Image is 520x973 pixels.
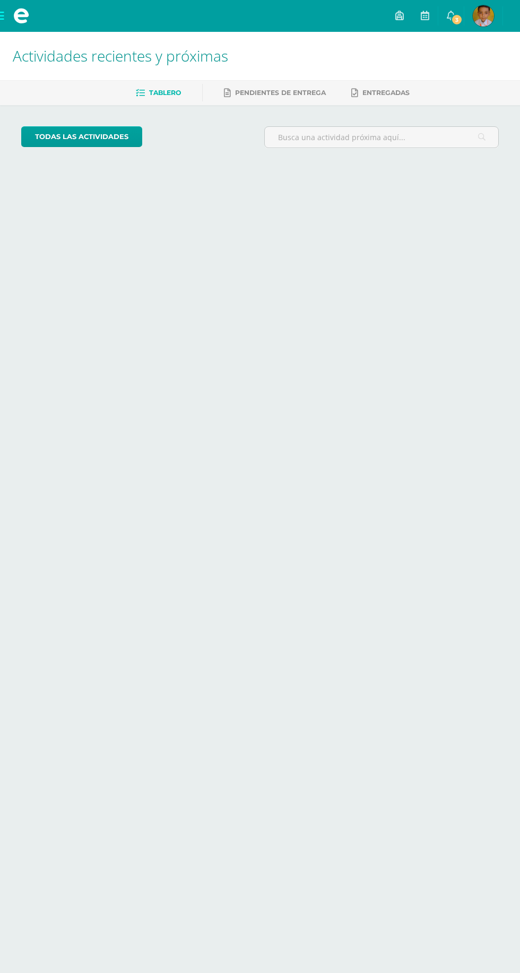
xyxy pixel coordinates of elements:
a: Entregadas [351,84,410,101]
span: Entregadas [362,89,410,97]
img: 1d41f3ccea3751d2165b3b5f800f8d33.png [473,5,494,27]
a: Tablero [136,84,181,101]
span: Tablero [149,89,181,97]
span: Pendientes de entrega [235,89,326,97]
a: Pendientes de entrega [224,84,326,101]
span: Actividades recientes y próximas [13,46,228,66]
a: todas las Actividades [21,126,142,147]
input: Busca una actividad próxima aquí... [265,127,498,148]
span: 3 [451,14,463,25]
